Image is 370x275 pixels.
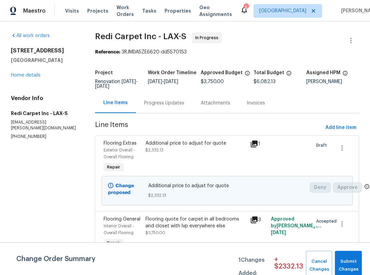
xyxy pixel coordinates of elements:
div: Invoices [247,100,265,107]
span: Repair [104,240,123,246]
h5: Total Budget [253,70,284,75]
div: 3RJMDA5ZE6620-dd5570153 [95,49,359,55]
span: Exterior Overall - Overall Flooring [104,148,135,159]
span: Properties [165,7,191,14]
button: Add line item [323,122,359,134]
span: [DATE] [164,79,178,84]
h5: Redi Carpet Inc - LAX-S [11,110,79,117]
span: The total cost of line items that have been proposed by Opendoor. This sum includes line items th... [286,70,292,79]
button: Deny [310,182,331,193]
span: Add line item [325,124,356,132]
h5: Approved Budget [201,70,243,75]
div: Line Items [103,99,128,106]
span: Flooring General [104,217,140,222]
div: Progress Updates [144,100,184,107]
b: Reference: [95,50,120,54]
span: $6,082.13 [253,79,276,84]
span: Accepted [316,218,339,225]
span: [DATE] [148,79,162,84]
h5: Assigned HPM [306,70,340,75]
span: Redi Carpet Inc - LAX-S [95,32,186,41]
h5: [GEOGRAPHIC_DATA] [11,57,79,64]
span: - [95,79,138,89]
div: Attachments [201,100,230,107]
span: Only a market manager or an area construction manager can approve [364,184,370,191]
div: [PERSON_NAME] [306,79,359,84]
span: Work Orders [117,4,134,18]
div: 3 [250,216,267,224]
span: [DATE] [271,230,286,235]
span: Projects [87,7,108,14]
span: - [148,79,178,84]
h5: Project [95,70,113,75]
span: Renovation [95,79,138,89]
h2: [STREET_ADDRESS] [11,47,79,54]
span: Interior Overall - Overall Flooring [104,224,134,235]
h5: Work Order Timeline [148,70,197,75]
span: Approved by [PERSON_NAME] on [271,217,321,235]
span: $2,332.13 [145,148,164,152]
span: Draft [316,142,330,149]
span: Geo Assignments [199,4,232,18]
span: In Progress [195,34,221,41]
p: [EMAIL_ADDRESS][PERSON_NAME][DOMAIN_NAME] [11,119,79,131]
p: [PHONE_NUMBER] [11,134,79,140]
span: [DATE] [95,84,109,89]
span: The total cost of line items that have been approved by both Opendoor and the Trade Partner. This... [245,70,250,79]
div: 5 [244,4,248,11]
a: Home details [11,73,41,78]
span: $3,750.00 [201,79,224,84]
span: Visits [65,7,79,14]
span: The hpm assigned to this work order. [342,70,348,79]
span: $3,750.00 [145,231,165,235]
span: Maestro [23,7,46,14]
div: Additional price to adjust for quote [145,140,246,147]
span: Line Items [95,122,323,134]
a: All work orders [11,33,50,38]
span: [GEOGRAPHIC_DATA] [259,7,306,14]
div: Flooring quote for carpet in all bedrooms and closet with lvp everywhere else [145,216,246,229]
span: Repair [104,164,123,171]
div: 1 [250,140,267,148]
button: Approve [333,182,362,193]
span: Tasks [142,9,156,13]
span: $2,332.13 [148,192,306,199]
span: Submit Changes [338,258,358,273]
span: [DATE] [122,79,136,84]
span: Flooring Extras [104,141,137,146]
b: Change proposed [108,183,134,195]
span: Additional price to adjust for quote [148,182,306,189]
h4: Vendor Info [11,95,79,102]
span: Cancel Changes [309,258,329,273]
